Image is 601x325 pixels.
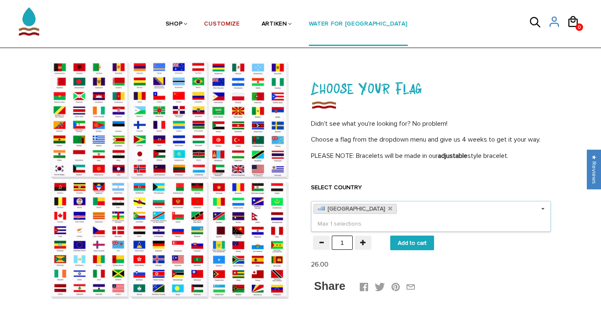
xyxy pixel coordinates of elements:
[390,236,434,250] input: Add to cart
[311,76,551,99] h1: Choose Your Flag
[311,260,328,269] span: 26.00
[311,135,551,145] p: Choose a flag from the dropdown menu and give us 4 weeks to get it your way.
[311,151,551,161] p: PLEASE NOTE: Bracelets will be made in our style bracelet.
[311,223,343,231] label: Quantity
[50,60,290,300] img: Choose Your Flag
[314,280,346,292] span: Share
[166,3,183,46] a: SHOP
[309,3,408,46] a: WATER FOR [GEOGRAPHIC_DATA]
[311,119,551,129] p: Didn't see what you're looking for? No problem!
[204,3,240,46] a: CUSTOMIZE
[576,23,583,31] a: 0
[311,99,337,111] img: Choose Your Flag
[262,3,287,46] a: ARTIKEN
[313,204,397,214] a: [GEOGRAPHIC_DATA]
[576,22,583,33] span: 0
[311,216,551,231] div: Max 1 selections
[438,152,467,160] strong: adjustable
[587,150,601,189] div: Click to open Judge.me floating reviews tab
[311,183,551,192] label: SELECT COUNTRY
